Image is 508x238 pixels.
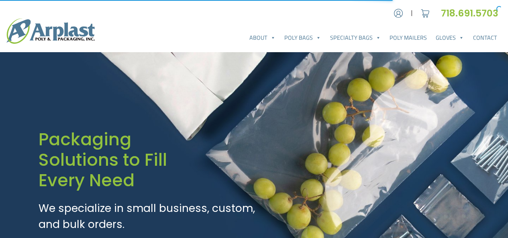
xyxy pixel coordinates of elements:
h1: Packaging Solutions to Fill Every Need [39,129,258,191]
a: 718.691.5703 [441,7,502,20]
img: logo [6,18,95,44]
a: Specialty Bags [326,30,385,46]
a: Poly Bags [280,30,325,46]
a: Poly Mailers [385,30,431,46]
p: We specialize in small business, custom, and bulk orders. [39,200,258,232]
a: About [245,30,280,46]
a: Gloves [431,30,468,46]
a: Contact [469,30,502,46]
span: | [411,8,413,18]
